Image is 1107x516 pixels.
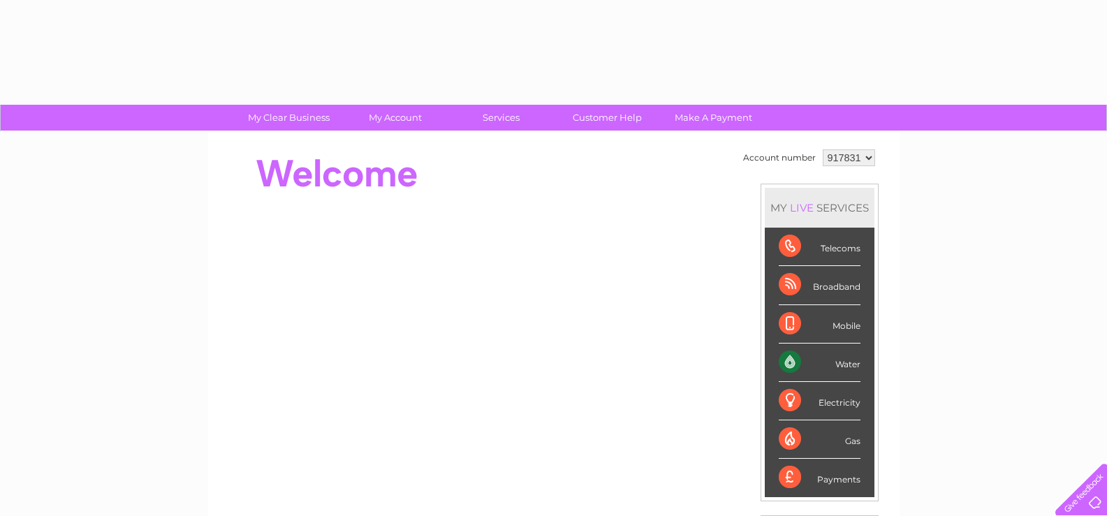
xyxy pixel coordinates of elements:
[337,105,453,131] a: My Account
[765,188,874,228] div: MY SERVICES
[787,201,816,214] div: LIVE
[779,459,860,496] div: Payments
[656,105,771,131] a: Make A Payment
[550,105,665,131] a: Customer Help
[443,105,559,131] a: Services
[779,382,860,420] div: Electricity
[779,228,860,266] div: Telecoms
[779,266,860,304] div: Broadband
[740,146,819,170] td: Account number
[231,105,346,131] a: My Clear Business
[779,305,860,344] div: Mobile
[779,420,860,459] div: Gas
[779,344,860,382] div: Water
